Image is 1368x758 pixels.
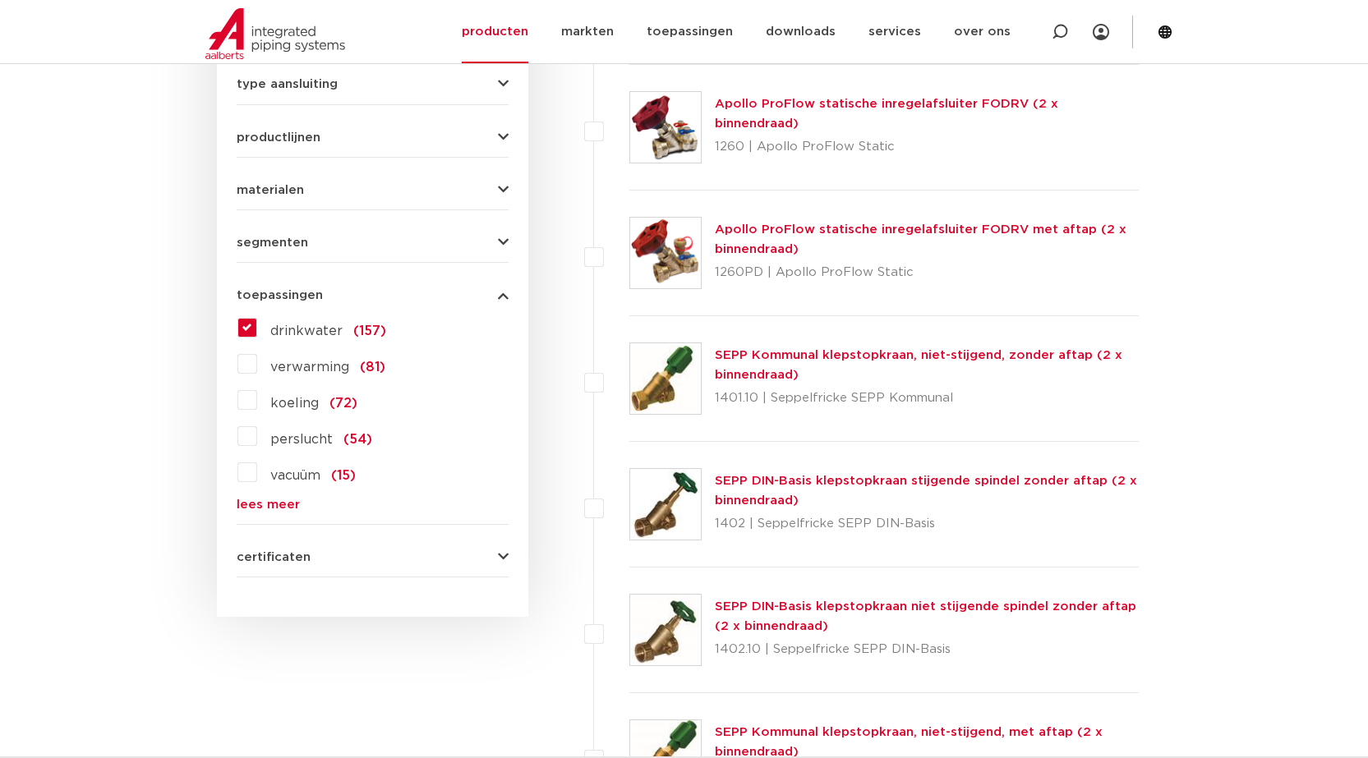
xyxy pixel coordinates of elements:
span: certificaten [237,551,311,563]
span: (15) [331,469,356,482]
span: (72) [329,397,357,410]
span: vacuüm [270,469,320,482]
span: drinkwater [270,324,343,338]
span: type aansluiting [237,78,338,90]
a: SEPP DIN-Basis klepstopkraan niet stijgende spindel zonder aftap (2 x binnendraad) [715,600,1136,632]
p: 1260PD | Apollo ProFlow Static [715,260,1140,286]
span: productlijnen [237,131,320,144]
span: materialen [237,184,304,196]
p: 1401.10 | Seppelfricke SEPP Kommunal [715,385,1140,411]
a: SEPP Kommunal klepstopkraan, niet-stijgend, zonder aftap (2 x binnendraad) [715,349,1122,381]
a: SEPP DIN-Basis klepstopkraan stijgende spindel zonder aftap (2 x binnendraad) [715,475,1137,507]
button: materialen [237,184,509,196]
button: segmenten [237,237,509,249]
a: Apollo ProFlow statische inregelafsluiter FODRV met aftap (2 x binnendraad) [715,223,1126,255]
span: perslucht [270,433,333,446]
p: 1402 | Seppelfricke SEPP DIN-Basis [715,511,1140,537]
img: Thumbnail for Apollo ProFlow statische inregelafsluiter FODRV (2 x binnendraad) [630,92,701,163]
span: (157) [353,324,386,338]
button: certificaten [237,551,509,563]
img: Thumbnail for SEPP DIN-Basis klepstopkraan stijgende spindel zonder aftap (2 x binnendraad) [630,469,701,540]
a: lees meer [237,498,509,511]
a: SEPP Kommunal klepstopkraan, niet-stijgend, met aftap (2 x binnendraad) [715,726,1103,758]
button: toepassingen [237,289,509,301]
img: Thumbnail for SEPP Kommunal klepstopkraan, niet-stijgend, zonder aftap (2 x binnendraad) [630,343,701,414]
span: (54) [343,433,372,446]
span: segmenten [237,237,308,249]
button: productlijnen [237,131,509,144]
p: 1402.10 | Seppelfricke SEPP DIN-Basis [715,636,1140,663]
p: 1260 | Apollo ProFlow Static [715,134,1140,160]
span: toepassingen [237,289,323,301]
span: verwarming [270,361,349,374]
img: Thumbnail for Apollo ProFlow statische inregelafsluiter FODRV met aftap (2 x binnendraad) [630,218,701,288]
img: Thumbnail for SEPP DIN-Basis klepstopkraan niet stijgende spindel zonder aftap (2 x binnendraad) [630,595,701,665]
button: type aansluiting [237,78,509,90]
span: (81) [360,361,385,374]
span: koeling [270,397,319,410]
a: Apollo ProFlow statische inregelafsluiter FODRV (2 x binnendraad) [715,98,1058,130]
